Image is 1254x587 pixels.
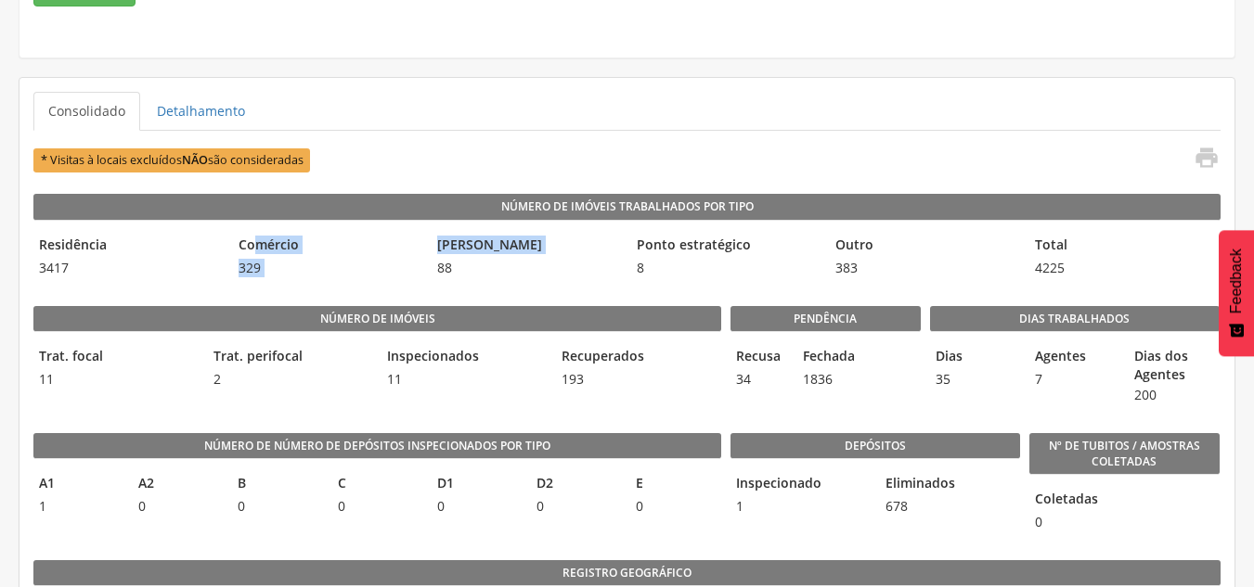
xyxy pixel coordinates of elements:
[730,347,787,368] legend: Recusa
[432,497,522,516] span: 0
[1029,259,1220,277] span: 4225
[182,152,208,168] b: NÃO
[133,497,223,516] span: 0
[33,92,140,131] a: Consolidado
[381,370,547,389] span: 11
[1029,236,1220,257] legend: Total
[531,497,621,516] span: 0
[233,259,423,277] span: 329
[33,194,1221,220] legend: Número de Imóveis Trabalhados por Tipo
[930,347,1020,368] legend: Dias
[432,236,622,257] legend: [PERSON_NAME]
[33,370,199,389] span: 11
[1228,249,1245,313] span: Feedback
[1129,386,1219,404] span: 200
[332,474,422,495] legend: C
[33,347,199,368] legend: Trat. focal
[1029,370,1119,389] span: 7
[556,370,721,389] span: 193
[556,347,721,368] legend: Recuperados
[830,259,1020,277] span: 383
[208,347,373,368] legend: Trat. perifocal
[730,370,787,389] span: 34
[133,474,223,495] legend: A2
[232,474,322,495] legend: B
[33,259,224,277] span: 3417
[630,474,720,495] legend: E
[33,306,721,332] legend: Número de imóveis
[1194,145,1220,171] i: 
[33,236,224,257] legend: Residência
[432,474,522,495] legend: D1
[730,306,921,332] legend: Pendência
[630,497,720,516] span: 0
[233,236,423,257] legend: Comércio
[531,474,621,495] legend: D2
[208,370,373,389] span: 2
[33,148,310,172] span: * Visitas à locais excluídos são consideradas
[1129,347,1219,384] legend: Dias dos Agentes
[930,370,1020,389] span: 35
[1029,513,1041,531] span: 0
[797,370,854,389] span: 1836
[730,474,871,495] legend: Inspecionado
[332,497,422,516] span: 0
[381,347,547,368] legend: Inspecionados
[1029,433,1220,475] legend: Nº de Tubitos / Amostras coletadas
[631,236,821,257] legend: Ponto estratégico
[1029,347,1119,368] legend: Agentes
[631,259,821,277] span: 8
[33,433,721,459] legend: Número de Número de Depósitos Inspecionados por Tipo
[1219,230,1254,356] button: Feedback - Mostrar pesquisa
[142,92,260,131] a: Detalhamento
[930,306,1220,332] legend: Dias Trabalhados
[33,560,1221,586] legend: Registro geográfico
[232,497,322,516] span: 0
[1183,145,1220,175] a: 
[432,259,622,277] span: 88
[33,474,123,495] legend: A1
[880,497,1020,516] span: 678
[880,474,1020,495] legend: Eliminados
[33,497,123,516] span: 1
[1029,490,1041,511] legend: Coletadas
[830,236,1020,257] legend: Outro
[730,433,1020,459] legend: Depósitos
[797,347,854,368] legend: Fechada
[730,497,871,516] span: 1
